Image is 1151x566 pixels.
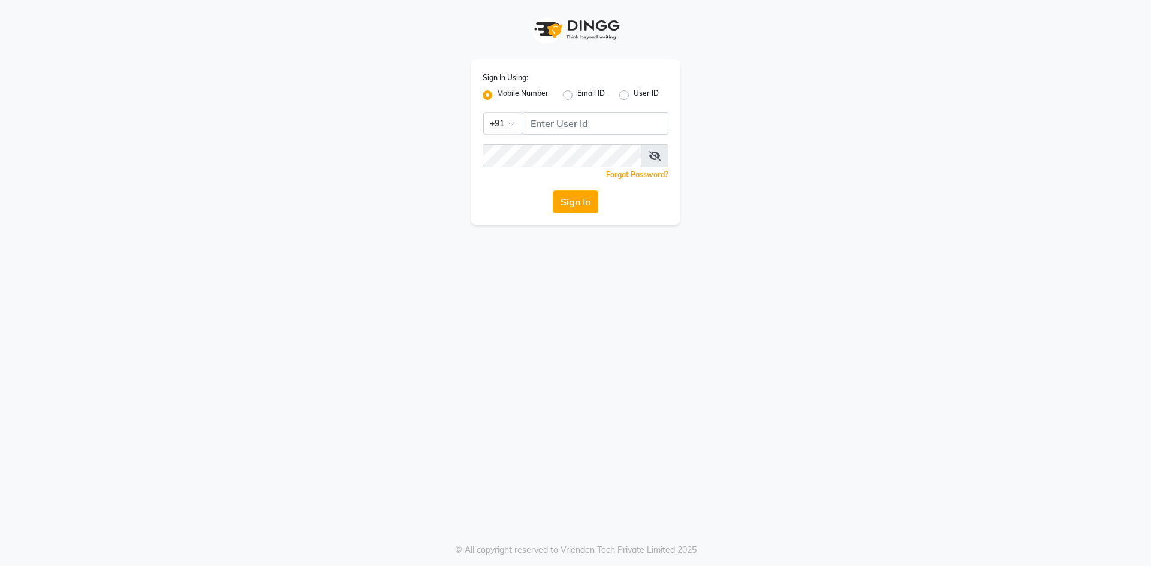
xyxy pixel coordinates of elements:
button: Sign In [553,190,598,213]
label: Mobile Number [497,88,549,102]
img: logo1.svg [528,12,623,47]
label: User ID [634,88,659,102]
input: Username [523,112,668,135]
input: Username [483,144,641,167]
a: Forgot Password? [606,170,668,179]
label: Sign In Using: [483,72,528,83]
label: Email ID [577,88,605,102]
